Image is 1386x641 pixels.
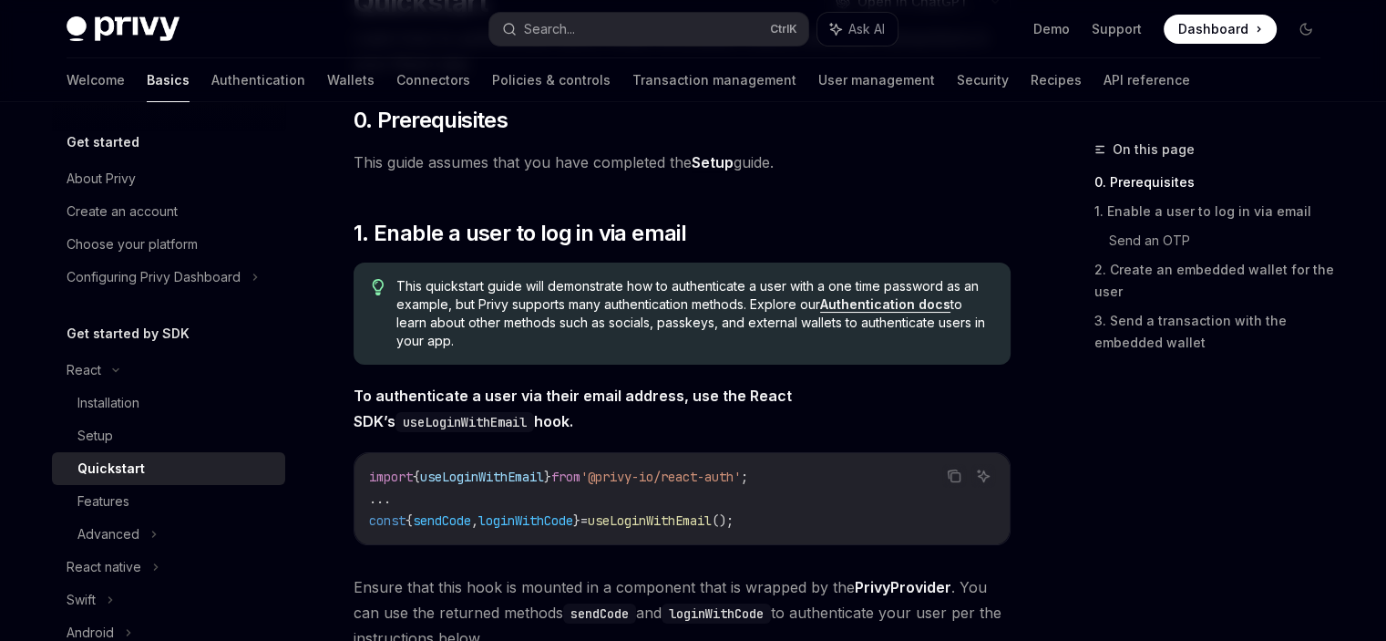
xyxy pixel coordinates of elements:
span: = [580,512,588,529]
span: 0. Prerequisites [354,106,508,135]
a: Welcome [67,58,125,102]
span: sendCode [413,512,471,529]
span: '@privy-io/react-auth' [580,469,741,485]
span: useLoginWithEmail [420,469,544,485]
button: Copy the contents from the code block [942,464,966,488]
span: 1. Enable a user to log in via email [354,219,686,248]
a: 1. Enable a user to log in via email [1094,197,1335,226]
a: Authentication docs [820,296,950,313]
a: Installation [52,387,285,419]
button: Ask AI [971,464,995,488]
div: Setup [77,425,113,447]
span: On this page [1113,139,1195,160]
span: loginWithCode [478,512,573,529]
span: } [573,512,580,529]
a: Policies & controls [492,58,611,102]
div: Create an account [67,201,178,222]
span: , [471,512,478,529]
button: Ask AI [817,13,898,46]
code: useLoginWithEmail [395,412,534,432]
div: Features [77,491,129,512]
svg: Tip [372,279,385,295]
span: const [369,512,406,529]
a: Setup [52,419,285,452]
a: User management [818,58,935,102]
span: import [369,469,413,485]
span: Ctrl K [770,22,797,36]
div: Configuring Privy Dashboard [67,266,241,288]
a: Send an OTP [1109,226,1335,255]
button: Search...CtrlK [489,13,808,46]
a: About Privy [52,162,285,195]
div: React native [67,556,141,578]
span: ; [741,469,748,485]
a: Security [957,58,1009,102]
a: PrivyProvider [855,578,951,597]
div: React [67,359,101,381]
a: API reference [1104,58,1190,102]
span: } [544,469,551,485]
span: { [406,512,413,529]
span: from [551,469,580,485]
span: useLoginWithEmail [588,512,712,529]
a: Create an account [52,195,285,228]
div: Quickstart [77,458,145,480]
a: Features [52,485,285,518]
code: sendCode [563,604,636,624]
a: Authentication [211,58,305,102]
a: Dashboard [1164,15,1277,44]
span: Ask AI [848,20,885,38]
span: This quickstart guide will demonstrate how to authenticate a user with a one time password as an ... [396,277,991,350]
a: Choose your platform [52,228,285,261]
a: Setup [692,153,734,172]
div: Installation [77,392,139,414]
span: (); [712,512,734,529]
a: 3. Send a transaction with the embedded wallet [1094,306,1335,357]
a: Transaction management [632,58,796,102]
div: Search... [524,18,575,40]
a: 0. Prerequisites [1094,168,1335,197]
h5: Get started by SDK [67,323,190,345]
span: { [413,469,420,485]
a: Basics [147,58,190,102]
a: Recipes [1031,58,1082,102]
img: dark logo [67,16,180,42]
div: Advanced [77,523,139,545]
span: This guide assumes that you have completed the guide. [354,150,1011,175]
div: About Privy [67,168,136,190]
a: Wallets [327,58,375,102]
a: Connectors [396,58,470,102]
a: Support [1092,20,1142,38]
h5: Get started [67,131,139,153]
span: ... [369,491,391,507]
a: Quickstart [52,452,285,485]
code: loginWithCode [662,604,771,624]
span: Dashboard [1178,20,1248,38]
a: Demo [1033,20,1070,38]
button: Toggle dark mode [1291,15,1320,44]
div: Choose your platform [67,233,198,255]
div: Swift [67,589,96,611]
a: 2. Create an embedded wallet for the user [1094,255,1335,306]
strong: To authenticate a user via their email address, use the React SDK’s hook. [354,387,792,430]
